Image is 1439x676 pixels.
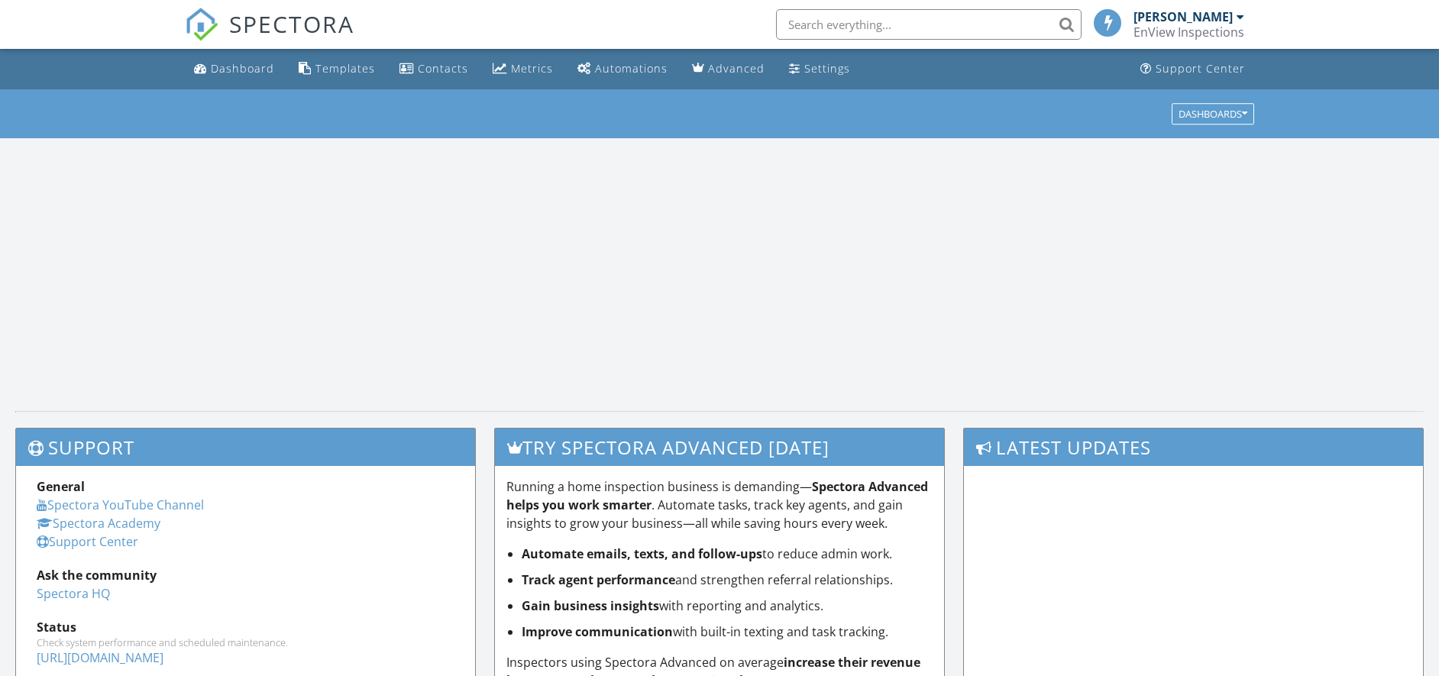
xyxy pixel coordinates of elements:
[37,566,454,584] div: Ask the community
[506,477,933,532] p: Running a home inspection business is demanding— . Automate tasks, track key agents, and gain ins...
[522,571,675,588] strong: Track agent performance
[522,571,933,589] li: and strengthen referral relationships.
[1156,61,1245,76] div: Support Center
[506,478,928,513] strong: Spectora Advanced helps you work smarter
[776,9,1082,40] input: Search everything...
[686,55,771,83] a: Advanced
[185,21,354,53] a: SPECTORA
[522,623,673,640] strong: Improve communication
[522,597,659,614] strong: Gain business insights
[964,429,1423,466] h3: Latest Updates
[229,8,354,40] span: SPECTORA
[1133,9,1233,24] div: [PERSON_NAME]
[522,545,933,563] li: to reduce admin work.
[211,61,274,76] div: Dashboard
[37,478,85,495] strong: General
[708,61,765,76] div: Advanced
[511,61,553,76] div: Metrics
[393,55,474,83] a: Contacts
[783,55,856,83] a: Settings
[522,545,762,562] strong: Automate emails, texts, and follow-ups
[185,8,218,41] img: The Best Home Inspection Software - Spectora
[1172,103,1254,125] button: Dashboards
[293,55,381,83] a: Templates
[487,55,559,83] a: Metrics
[16,429,475,466] h3: Support
[188,55,280,83] a: Dashboard
[37,636,454,649] div: Check system performance and scheduled maintenance.
[804,61,850,76] div: Settings
[37,649,163,666] a: [URL][DOMAIN_NAME]
[1134,55,1251,83] a: Support Center
[37,496,204,513] a: Spectora YouTube Channel
[37,585,110,602] a: Spectora HQ
[495,429,945,466] h3: Try spectora advanced [DATE]
[37,533,138,550] a: Support Center
[522,597,933,615] li: with reporting and analytics.
[571,55,674,83] a: Automations (Basic)
[1179,108,1247,119] div: Dashboards
[522,623,933,641] li: with built-in texting and task tracking.
[315,61,375,76] div: Templates
[595,61,668,76] div: Automations
[37,515,160,532] a: Spectora Academy
[418,61,468,76] div: Contacts
[1133,24,1244,40] div: EnView Inspections
[37,618,454,636] div: Status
